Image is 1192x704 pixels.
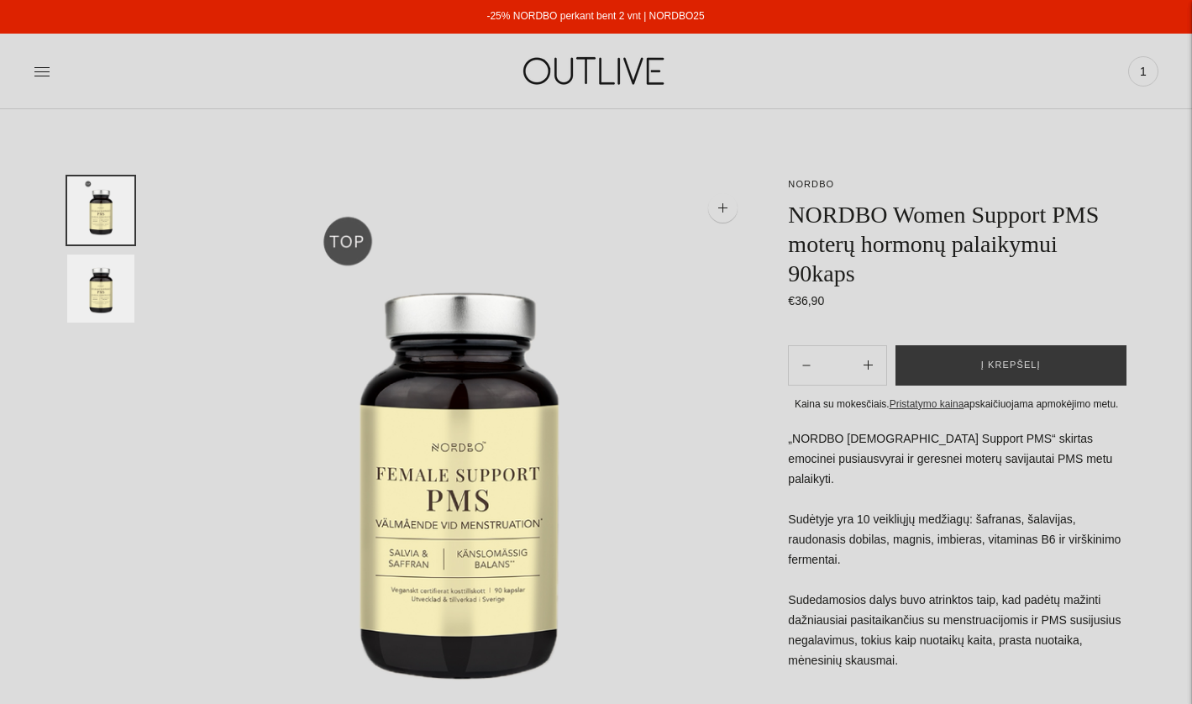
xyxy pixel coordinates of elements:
button: Translation missing: en.general.accessibility.image_thumbail [67,176,134,244]
a: -25% NORDBO perkant bent 2 vnt | NORDBO25 [486,10,704,22]
span: 1 [1132,60,1155,83]
a: Pristatymo kaina [890,398,964,410]
button: Į krepšelį [895,345,1126,386]
button: Add product quantity [789,345,824,386]
button: Subtract product quantity [850,345,886,386]
span: €36,90 [788,294,824,307]
button: Translation missing: en.general.accessibility.image_thumbail [67,255,134,323]
span: Į krepšelį [981,357,1041,374]
input: Product quantity [824,353,849,377]
img: OUTLIVE [491,42,701,100]
a: NORDBO [788,179,834,189]
h1: NORDBO Women Support PMS moterų hormonų palaikymui 90kaps [788,200,1125,288]
p: „NORDBO [DEMOGRAPHIC_DATA] Support PMS“ skirtas emocinei pusiausvyrai ir geresnei moterų savijaut... [788,429,1125,670]
a: 1 [1128,53,1158,90]
div: Kaina su mokesčiais. apskaičiuojama apmokėjimo metu. [788,396,1125,413]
